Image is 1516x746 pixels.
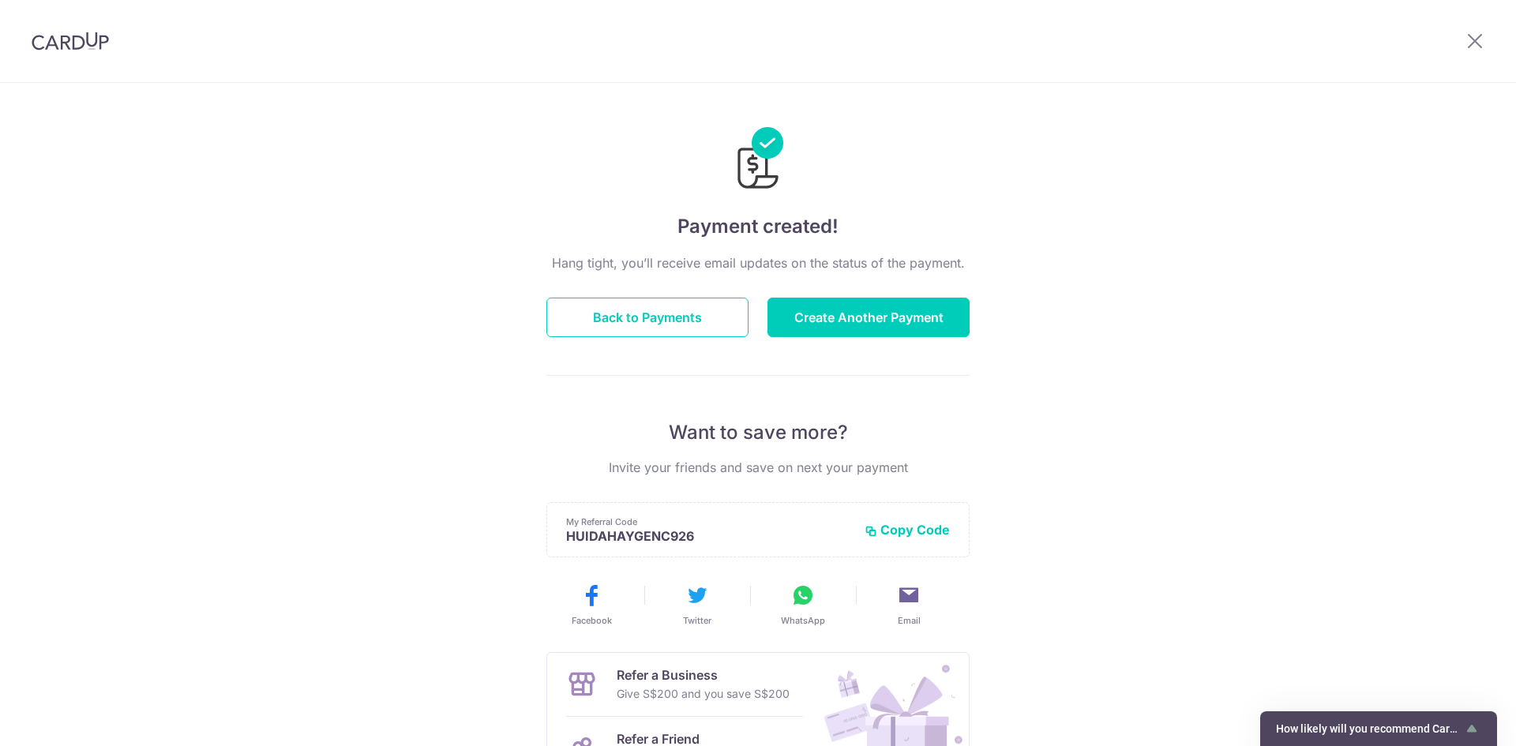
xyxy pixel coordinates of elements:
p: Invite your friends and save on next your payment [546,458,970,477]
button: Twitter [651,583,744,627]
button: WhatsApp [756,583,850,627]
span: Email [898,614,921,627]
span: Facebook [572,614,612,627]
span: Twitter [683,614,711,627]
p: Refer a Business [617,665,790,684]
p: Hang tight, you’ll receive email updates on the status of the payment. [546,253,970,272]
button: Back to Payments [546,298,749,337]
img: CardUp [32,32,109,51]
span: How likely will you recommend CardUp to a friend? [1276,722,1462,735]
iframe: Opens a widget where you can find more information [1415,699,1500,738]
button: Show survey - How likely will you recommend CardUp to a friend? [1276,719,1481,738]
button: Copy Code [865,522,950,538]
p: My Referral Code [566,515,852,528]
span: WhatsApp [781,614,825,627]
p: HUIDAHAYGENC926 [566,528,852,544]
button: Email [862,583,955,627]
img: Payments [733,127,783,193]
p: Give S$200 and you save S$200 [617,684,790,703]
h4: Payment created! [546,212,970,241]
button: Create Another Payment [767,298,970,337]
button: Facebook [545,583,638,627]
p: Want to save more? [546,420,970,445]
